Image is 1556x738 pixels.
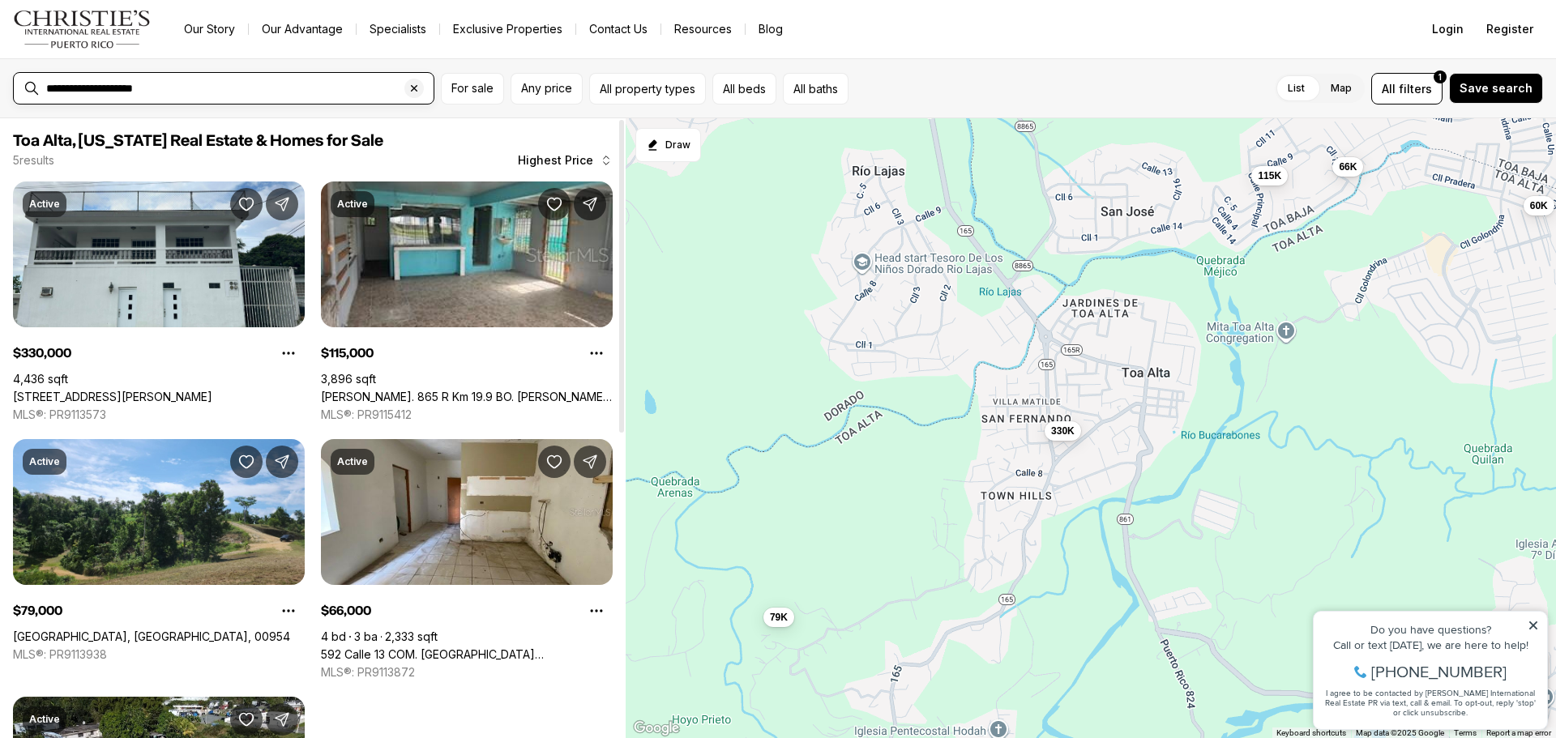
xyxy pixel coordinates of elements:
[1486,23,1533,36] span: Register
[13,133,383,149] span: Toa Alta, [US_STATE] Real Estate & Homes for Sale
[357,18,439,41] a: Specialists
[521,82,572,95] span: Any price
[1530,199,1548,212] span: 60K
[1371,73,1443,105] button: Allfilters1
[508,144,622,177] button: Highest Price
[29,455,60,468] p: Active
[580,337,613,369] button: Property options
[518,154,593,167] span: Highest Price
[451,82,494,95] span: For sale
[230,446,263,478] button: Save Property: HACIENDA VISTA VERDE
[337,455,368,468] p: Active
[538,446,571,478] button: Save Property: 592 Calle 13 COM. SAN JOSE II
[1275,74,1318,103] label: List
[17,36,234,48] div: Do you have questions?
[580,595,613,627] button: Property options
[538,188,571,220] button: Save Property: Carr. 865 R Km 19.9 BO. CANDELARIA
[230,188,263,220] button: Save Property: 6 St B-30 SAN FERNANDO
[511,73,583,105] button: Any price
[746,18,796,41] a: Blog
[1251,166,1288,186] button: 115K
[404,73,434,104] button: Clear search input
[574,446,606,478] button: Share Property
[266,703,298,736] button: Share Property
[272,337,305,369] button: Property options
[440,18,575,41] a: Exclusive Properties
[1438,70,1442,83] span: 1
[17,52,234,63] div: Call or text [DATE], we are here to help!
[29,713,60,726] p: Active
[321,390,613,404] a: Carr. 865 R Km 19.9 BO. CANDELARIA, TOA BAJA PR, 00949
[13,629,290,644] a: HACIENDA VISTA VERDE, TOA ALTA PR, 00954
[20,100,231,130] span: I agree to be contacted by [PERSON_NAME] International Real Estate PR via text, call & email. To ...
[171,18,248,41] a: Our Story
[576,18,660,41] button: Contact Us
[337,198,368,211] p: Active
[1045,421,1081,441] button: 330K
[1339,160,1357,173] span: 66K
[661,18,745,41] a: Resources
[1318,74,1365,103] label: Map
[1422,13,1473,45] button: Login
[770,611,788,624] span: 79K
[1432,23,1464,36] span: Login
[29,198,60,211] p: Active
[66,76,202,92] span: [PHONE_NUMBER]
[1477,13,1543,45] button: Register
[321,647,613,662] a: 592 Calle 13 COM. SAN JOSE II, TOA BAJA PR, 00949
[1449,73,1543,104] button: Save search
[266,446,298,478] button: Share Property
[1460,82,1532,95] span: Save search
[1258,169,1281,182] span: 115K
[589,73,706,105] button: All property types
[230,703,263,736] button: Save Property: Lot. 48 WOODBRIDGE PARK DEV.
[1051,424,1075,437] span: 330K
[441,73,504,105] button: For sale
[635,128,701,162] button: Start drawing
[272,595,305,627] button: Property options
[13,390,212,404] a: 6 St B-30 SAN FERNANDO, TOA ALTA PR, 00953
[1524,196,1554,215] button: 60K
[1382,80,1396,97] span: All
[249,18,356,41] a: Our Advantage
[13,10,152,49] img: logo
[574,188,606,220] button: Share Property
[763,608,794,627] button: 79K
[1399,80,1432,97] span: filters
[1332,157,1363,177] button: 66K
[13,154,54,167] p: 5 results
[712,73,776,105] button: All beds
[266,188,298,220] button: Share Property
[783,73,849,105] button: All baths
